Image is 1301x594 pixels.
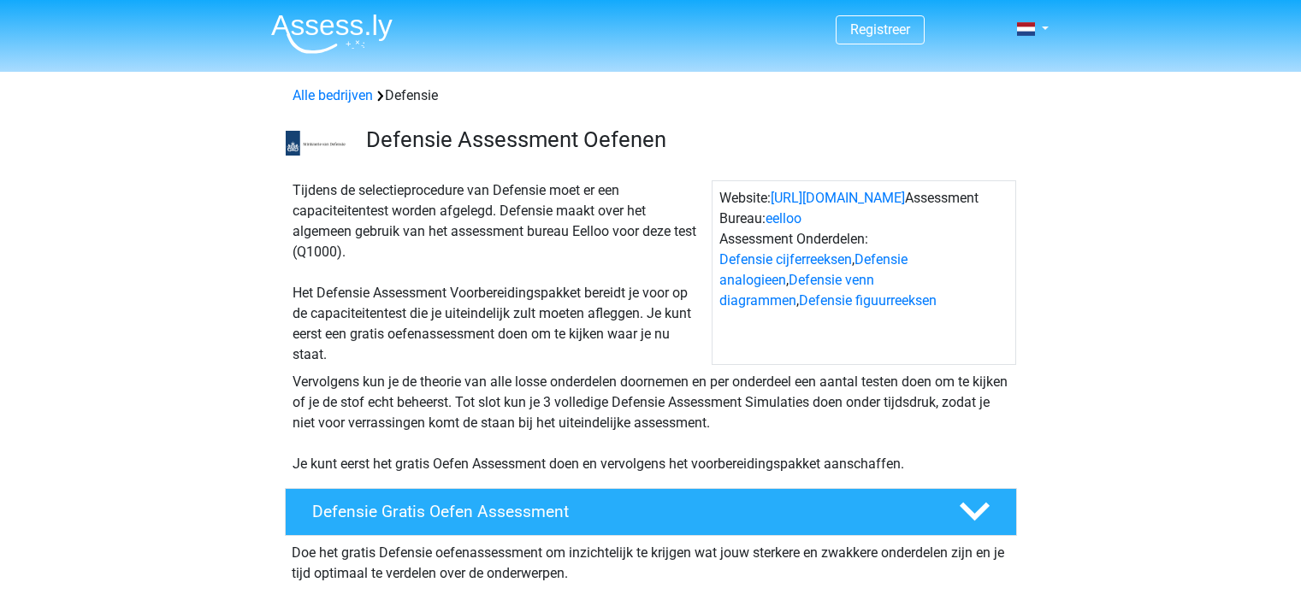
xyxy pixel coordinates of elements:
[719,272,874,309] a: Defensie venn diagrammen
[286,372,1016,474] div: Vervolgens kun je de theorie van alle losse onderdelen doornemen en per onderdeel een aantal test...
[719,251,852,268] a: Defensie cijferreeksen
[285,536,1017,584] div: Doe het gratis Defensie oefenassessment om inzichtelijk te krijgen wat jouw sterkere en zwakkere ...
[766,210,801,226] a: eelloo
[286,180,712,365] div: Tijdens de selectieprocedure van Defensie moet er een capaciteitentest worden afgelegd. Defensie ...
[293,87,373,103] a: Alle bedrijven
[712,180,1016,365] div: Website: Assessment Bureau: Assessment Onderdelen: , , ,
[771,190,905,206] a: [URL][DOMAIN_NAME]
[719,251,908,288] a: Defensie analogieen
[286,85,1016,106] div: Defensie
[278,488,1024,536] a: Defensie Gratis Oefen Assessment
[366,126,1003,153] h3: Defensie Assessment Oefenen
[271,14,393,54] img: Assessly
[850,21,910,38] a: Registreer
[799,292,937,309] a: Defensie figuurreeksen
[312,502,931,521] h4: Defensie Gratis Oefen Assessment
